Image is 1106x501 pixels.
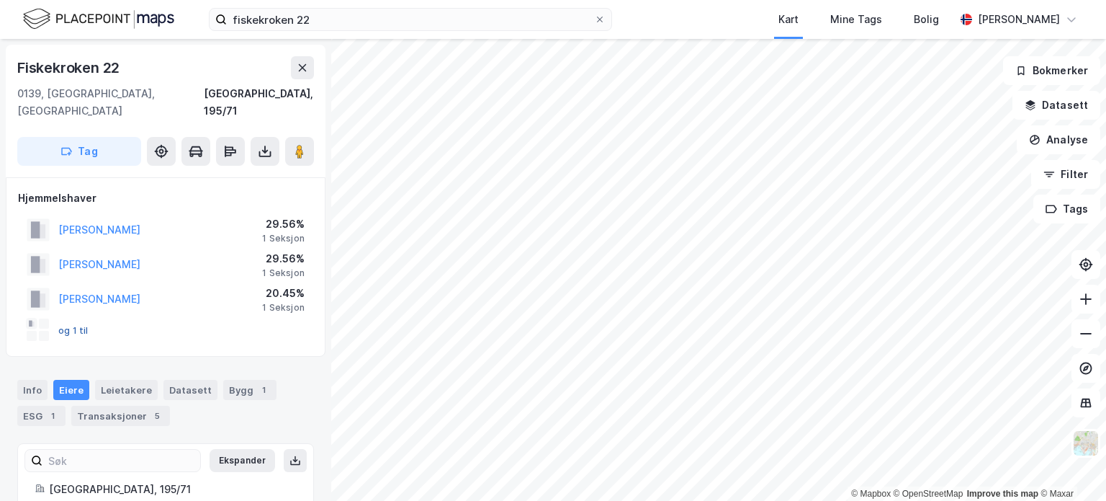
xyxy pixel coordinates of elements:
[262,267,305,279] div: 1 Seksjon
[851,489,891,499] a: Mapbox
[71,406,170,426] div: Transaksjoner
[830,11,882,28] div: Mine Tags
[17,406,66,426] div: ESG
[17,85,204,120] div: 0139, [GEOGRAPHIC_DATA], [GEOGRAPHIC_DATA]
[914,11,939,28] div: Bolig
[210,449,275,472] button: Ekspander
[227,9,594,30] input: Søk på adresse, matrikkel, gårdeiere, leietakere eller personer
[1034,432,1106,501] div: Kontrollprogram for chat
[1031,160,1100,189] button: Filter
[262,250,305,267] div: 29.56%
[45,409,60,423] div: 1
[1003,56,1100,85] button: Bokmerker
[967,489,1038,499] a: Improve this map
[17,380,48,400] div: Info
[1017,125,1100,154] button: Analyse
[204,85,314,120] div: [GEOGRAPHIC_DATA], 195/71
[17,137,141,166] button: Tag
[42,450,200,471] input: Søk
[23,6,174,32] img: logo.f888ab2527a4732fd821a326f86c7f29.svg
[18,190,313,207] div: Hjemmelshaver
[49,481,296,498] div: [GEOGRAPHIC_DATA], 195/71
[1072,430,1100,457] img: Z
[223,380,276,400] div: Bygg
[262,233,305,244] div: 1 Seksjon
[53,380,89,400] div: Eiere
[95,380,158,400] div: Leietakere
[1012,91,1100,120] button: Datasett
[262,302,305,314] div: 1 Seksjon
[1033,195,1100,223] button: Tags
[1034,432,1106,501] iframe: Chat Widget
[17,56,122,79] div: Fiskekroken 22
[256,383,271,397] div: 1
[262,285,305,302] div: 20.45%
[163,380,217,400] div: Datasett
[778,11,799,28] div: Kart
[894,489,963,499] a: OpenStreetMap
[262,216,305,233] div: 29.56%
[978,11,1060,28] div: [PERSON_NAME]
[150,409,164,423] div: 5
